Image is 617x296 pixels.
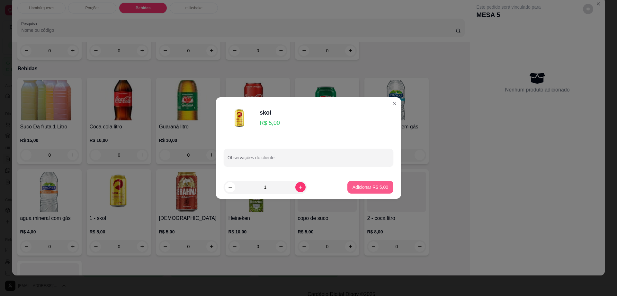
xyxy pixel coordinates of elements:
button: decrease-product-quantity [225,182,235,192]
p: Adicionar R$ 5,00 [353,184,388,190]
div: skol [260,108,280,117]
input: Observações do cliente [228,157,389,163]
p: R$ 5,00 [260,118,280,127]
button: Adicionar R$ 5,00 [347,181,393,194]
button: increase-product-quantity [295,182,306,192]
button: Close [389,99,400,109]
img: product-image [224,102,256,135]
